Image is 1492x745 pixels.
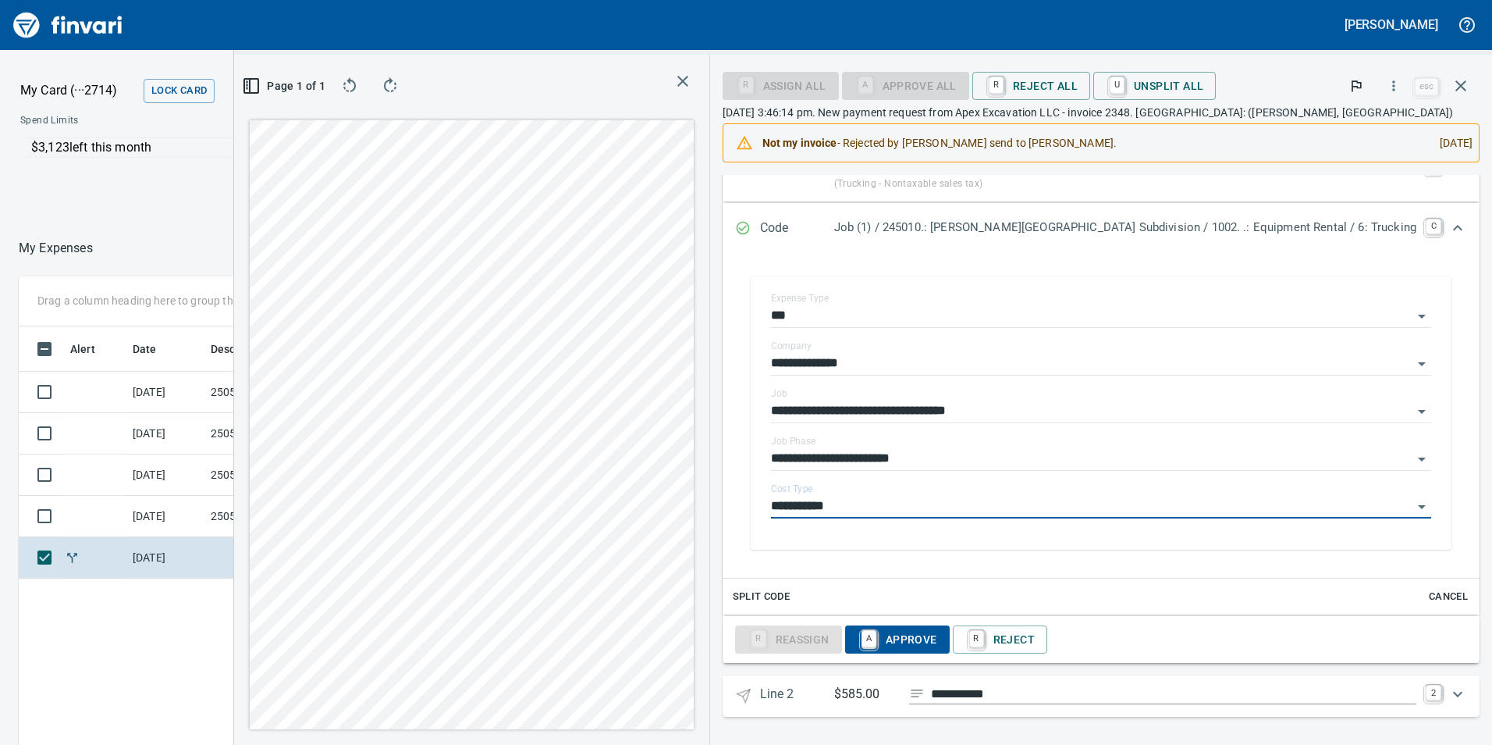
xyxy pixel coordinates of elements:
[760,158,834,192] p: Tax
[723,675,1480,717] div: Expand
[834,219,1417,237] p: Job (1) / 245010.: [PERSON_NAME][GEOGRAPHIC_DATA] Subdivision / 1002. .: Equipment Rental / 6: Tr...
[1106,73,1203,99] span: Unsplit All
[842,78,969,91] div: Expense Type required
[20,113,303,129] span: Spend Limits
[771,389,787,398] label: Job
[1377,69,1411,103] button: More
[1423,585,1473,609] button: Cancel
[37,293,266,308] p: Drag a column heading here to group the table
[1411,448,1433,470] button: Open
[723,105,1480,120] p: [DATE] 3:46:14 pm. New payment request from Apex Excavation LLC - invoice 2348. [GEOGRAPHIC_DATA]...
[133,340,157,358] span: Date
[723,255,1480,615] div: Expand
[1341,12,1442,37] button: [PERSON_NAME]
[834,685,897,704] p: $585.00
[771,437,815,446] label: Job Phase
[126,413,204,454] td: [DATE]
[972,72,1090,100] button: RReject All
[204,496,345,537] td: 250502
[1427,588,1469,606] span: Cancel
[723,616,1480,663] div: Expand
[834,176,1417,192] p: (Trucking - Nontaxable sales tax)
[9,6,126,44] img: Finvari
[861,630,876,647] a: A
[762,129,1428,157] div: - Rejected by [PERSON_NAME] send to [PERSON_NAME].
[989,77,1004,94] a: R
[1411,353,1433,375] button: Open
[126,496,204,537] td: [DATE]
[733,588,790,606] span: Split Code
[70,340,95,358] span: Alert
[1426,685,1441,700] a: 2
[1411,496,1433,518] button: Open
[1411,305,1433,327] button: Open
[953,626,1047,654] button: RReject
[760,685,834,708] p: Line 2
[151,82,207,100] span: Lock Card
[1415,78,1438,95] a: esc
[969,630,984,647] a: R
[1427,129,1472,157] div: [DATE]
[19,239,93,258] nav: breadcrumb
[253,77,318,96] span: Page 1 of 1
[985,73,1078,99] span: Reject All
[1411,67,1480,105] span: Close invoice
[204,454,345,496] td: 250502
[211,340,269,358] span: Description
[771,484,813,494] label: Cost Type
[31,138,520,157] p: $3,123 left this month
[858,626,937,653] span: Approve
[126,372,204,413] td: [DATE]
[723,78,839,91] div: Assign All
[144,79,215,103] button: Lock Card
[211,340,290,358] span: Description
[729,585,794,609] button: Split Code
[70,340,115,358] span: Alert
[133,340,177,358] span: Date
[20,81,137,100] p: My Card (···2714)
[1411,401,1433,422] button: Open
[8,158,531,173] p: Online allowed
[771,294,829,303] label: Expense Type
[1345,16,1438,33] h5: [PERSON_NAME]
[126,454,204,496] td: [DATE]
[64,552,80,562] span: Split transaction
[204,413,345,454] td: 250502
[762,137,837,149] strong: Not my invoice
[723,148,1480,201] div: Expand
[247,72,325,100] button: Page 1 of 1
[771,341,812,351] label: Company
[1339,69,1373,103] button: Flag
[735,632,842,645] div: Reassign
[126,537,204,579] td: [DATE]
[1093,72,1216,100] button: UUnsplit All
[845,626,950,654] button: AApprove
[1426,219,1441,234] a: C
[760,219,834,239] p: Code
[723,203,1480,255] div: Expand
[19,239,93,258] p: My Expenses
[1110,77,1124,94] a: U
[204,372,345,413] td: 250502
[965,626,1035,653] span: Reject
